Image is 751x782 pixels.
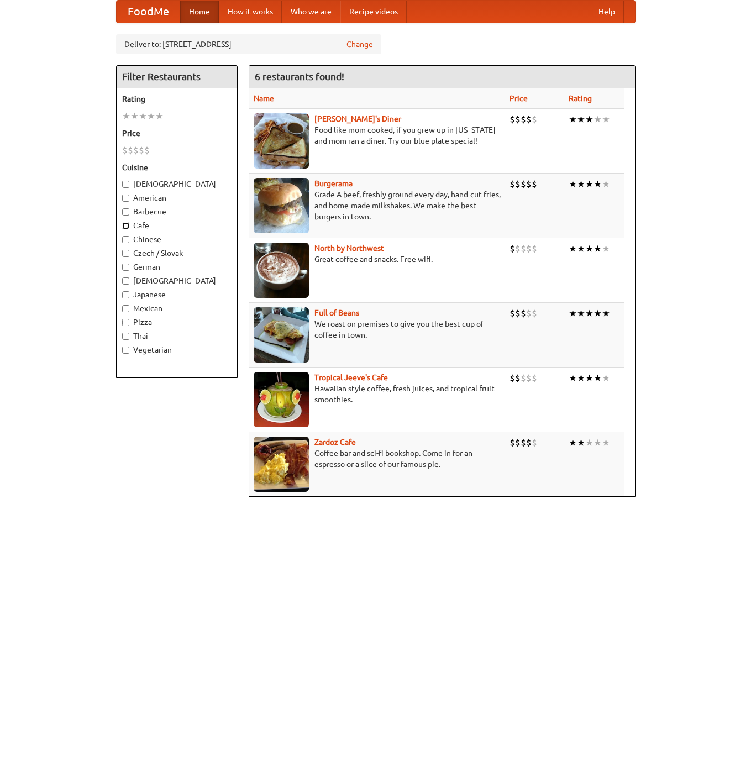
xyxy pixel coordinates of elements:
[585,372,594,384] li: ★
[122,179,232,190] label: [DEMOGRAPHIC_DATA]
[346,39,373,50] a: Change
[254,307,309,363] img: beans.jpg
[122,317,232,328] label: Pizza
[122,347,129,354] input: Vegetarian
[594,372,602,384] li: ★
[569,113,577,125] li: ★
[155,110,164,122] li: ★
[128,144,133,156] li: $
[526,437,532,449] li: $
[521,372,526,384] li: $
[314,308,359,317] a: Full of Beans
[116,34,381,54] div: Deliver to: [STREET_ADDRESS]
[532,372,537,384] li: $
[515,307,521,319] li: $
[254,189,501,222] p: Grade A beef, freshly ground every day, hand-cut fries, and home-made milkshakes. We make the bes...
[526,243,532,255] li: $
[122,264,129,271] input: German
[585,243,594,255] li: ★
[144,144,150,156] li: $
[117,1,180,23] a: FoodMe
[594,437,602,449] li: ★
[585,178,594,190] li: ★
[569,243,577,255] li: ★
[594,113,602,125] li: ★
[577,243,585,255] li: ★
[532,307,537,319] li: $
[254,318,501,340] p: We roast on premises to give you the best cup of coffee in town.
[569,94,592,103] a: Rating
[133,144,139,156] li: $
[585,307,594,319] li: ★
[585,113,594,125] li: ★
[510,94,528,103] a: Price
[577,372,585,384] li: ★
[122,236,129,243] input: Chinese
[122,303,232,314] label: Mexican
[254,372,309,427] img: jeeves.jpg
[254,437,309,492] img: zardoz.jpg
[526,372,532,384] li: $
[254,383,501,405] p: Hawaiian style coffee, fresh juices, and tropical fruit smoothies.
[521,437,526,449] li: $
[515,113,521,125] li: $
[122,305,129,312] input: Mexican
[602,372,610,384] li: ★
[515,372,521,384] li: $
[122,330,232,342] label: Thai
[122,234,232,245] label: Chinese
[594,243,602,255] li: ★
[254,448,501,470] p: Coffee bar and sci-fi bookshop. Come in for an espresso or a slice of our famous pie.
[515,243,521,255] li: $
[602,113,610,125] li: ★
[569,437,577,449] li: ★
[254,178,309,233] img: burgerama.jpg
[122,220,232,231] label: Cafe
[314,373,388,382] a: Tropical Jeeve's Cafe
[254,243,309,298] img: north.jpg
[521,243,526,255] li: $
[122,222,129,229] input: Cafe
[526,178,532,190] li: $
[510,372,515,384] li: $
[602,243,610,255] li: ★
[526,113,532,125] li: $
[314,114,401,123] a: [PERSON_NAME]'s Diner
[122,195,129,202] input: American
[602,178,610,190] li: ★
[254,124,501,146] p: Food like mom cooked, if you grew up in [US_STATE] and mom ran a diner. Try our blue plate special!
[122,333,129,340] input: Thai
[139,144,144,156] li: $
[314,179,353,188] a: Burgerama
[510,243,515,255] li: $
[139,110,147,122] li: ★
[590,1,624,23] a: Help
[254,94,274,103] a: Name
[515,178,521,190] li: $
[122,208,129,216] input: Barbecue
[122,248,232,259] label: Czech / Slovak
[122,93,232,104] h5: Rating
[122,277,129,285] input: [DEMOGRAPHIC_DATA]
[314,438,356,447] a: Zardoz Cafe
[122,181,129,188] input: [DEMOGRAPHIC_DATA]
[577,113,585,125] li: ★
[602,437,610,449] li: ★
[255,71,344,82] ng-pluralize: 6 restaurants found!
[569,372,577,384] li: ★
[122,144,128,156] li: $
[254,113,309,169] img: sallys.jpg
[254,254,501,265] p: Great coffee and snacks. Free wifi.
[122,250,129,257] input: Czech / Slovak
[130,110,139,122] li: ★
[147,110,155,122] li: ★
[594,307,602,319] li: ★
[577,437,585,449] li: ★
[122,344,232,355] label: Vegetarian
[515,437,521,449] li: $
[180,1,219,23] a: Home
[521,113,526,125] li: $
